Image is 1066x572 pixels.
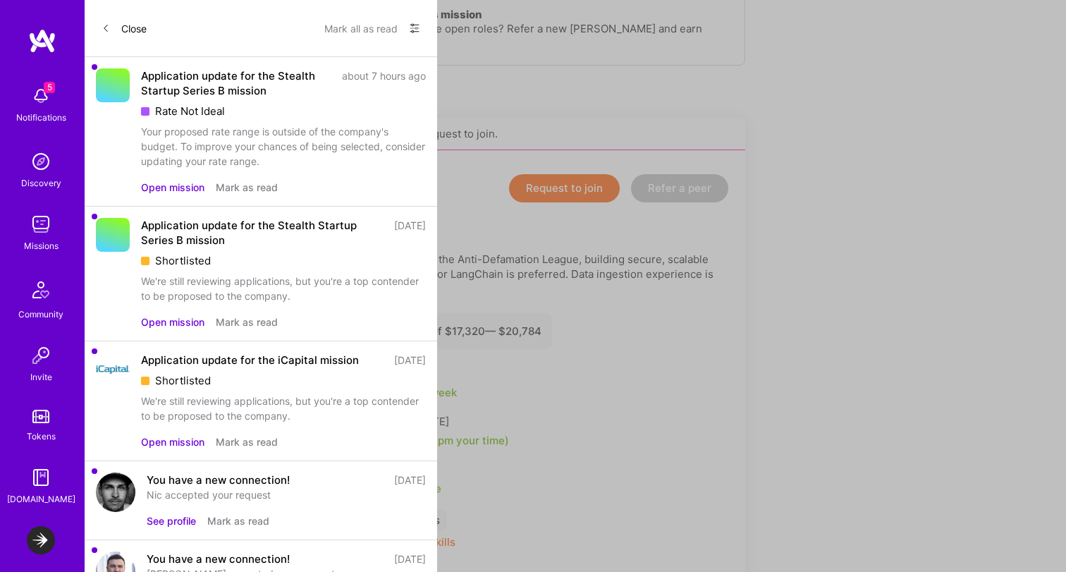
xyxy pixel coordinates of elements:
[147,487,426,502] div: Nic accepted your request
[96,473,135,512] img: user avatar
[27,429,56,444] div: Tokens
[207,513,269,528] button: Mark as read
[27,341,55,370] img: Invite
[147,473,290,487] div: You have a new connection!
[394,473,426,487] div: [DATE]
[394,353,426,367] div: [DATE]
[141,353,359,367] div: Application update for the iCapital mission
[141,373,426,388] div: Shortlisted
[141,274,426,303] div: We're still reviewing applications, but you're a top contender to be proposed to the company.
[27,147,55,176] img: discovery
[324,17,398,39] button: Mark all as read
[27,463,55,492] img: guide book
[394,218,426,248] div: [DATE]
[141,394,426,423] div: We're still reviewing applications, but you're a top contender to be proposed to the company.
[21,176,61,190] div: Discovery
[141,218,386,248] div: Application update for the Stealth Startup Series B mission
[141,253,426,268] div: Shortlisted
[24,238,59,253] div: Missions
[102,17,147,39] button: Close
[32,410,49,423] img: tokens
[141,180,204,195] button: Open mission
[147,513,196,528] button: See profile
[216,434,278,449] button: Mark as read
[141,124,426,169] div: Your proposed rate range is outside of the company's budget. To improve your chances of being sel...
[141,68,333,98] div: Application update for the Stealth Startup Series B mission
[216,315,278,329] button: Mark as read
[28,28,56,54] img: logo
[18,307,63,322] div: Community
[216,180,278,195] button: Mark as read
[7,492,75,506] div: [DOMAIN_NAME]
[96,353,130,387] img: Company Logo
[27,210,55,238] img: teamwork
[27,526,55,554] img: LaunchDarkly: Experimentation Delivery Team
[141,315,204,329] button: Open mission
[30,370,52,384] div: Invite
[394,552,426,566] div: [DATE]
[141,434,204,449] button: Open mission
[342,68,426,98] div: about 7 hours ago
[24,273,58,307] img: Community
[147,552,290,566] div: You have a new connection!
[141,104,426,118] div: Rate Not Ideal
[23,526,59,554] a: LaunchDarkly: Experimentation Delivery Team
